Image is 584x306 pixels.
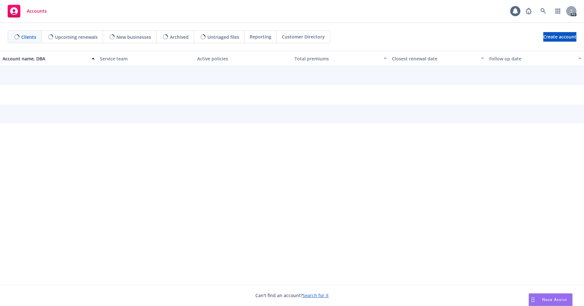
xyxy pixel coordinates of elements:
span: Accounts [27,9,47,14]
span: Customer Directory [282,33,325,40]
a: Search [537,5,550,17]
span: Archived [170,34,189,40]
button: Total premiums [292,51,389,66]
div: Closest renewal date [392,55,477,62]
div: Account name, DBA [3,55,88,62]
a: Create account [543,32,576,42]
span: Create account [543,31,576,43]
div: Total premiums [295,55,380,62]
span: Untriaged files [207,34,239,40]
span: Reporting [250,33,271,40]
button: Service team [97,51,195,66]
span: Can't find an account? [255,292,329,299]
button: Nova Assist [529,293,573,306]
div: Drag to move [529,294,537,306]
div: Active policies [197,55,289,62]
a: Switch app [552,5,564,17]
div: Service team [100,55,192,62]
span: New businesses [116,34,151,40]
a: Search for it [302,292,329,298]
button: Closest renewal date [389,51,487,66]
button: Follow up date [487,51,584,66]
div: Follow up date [489,55,574,62]
span: Upcoming renewals [55,34,98,40]
span: Clients [21,34,36,40]
span: Nova Assist [542,297,567,302]
a: Report a Bug [522,5,535,17]
button: Active policies [195,51,292,66]
a: Accounts [5,2,49,20]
